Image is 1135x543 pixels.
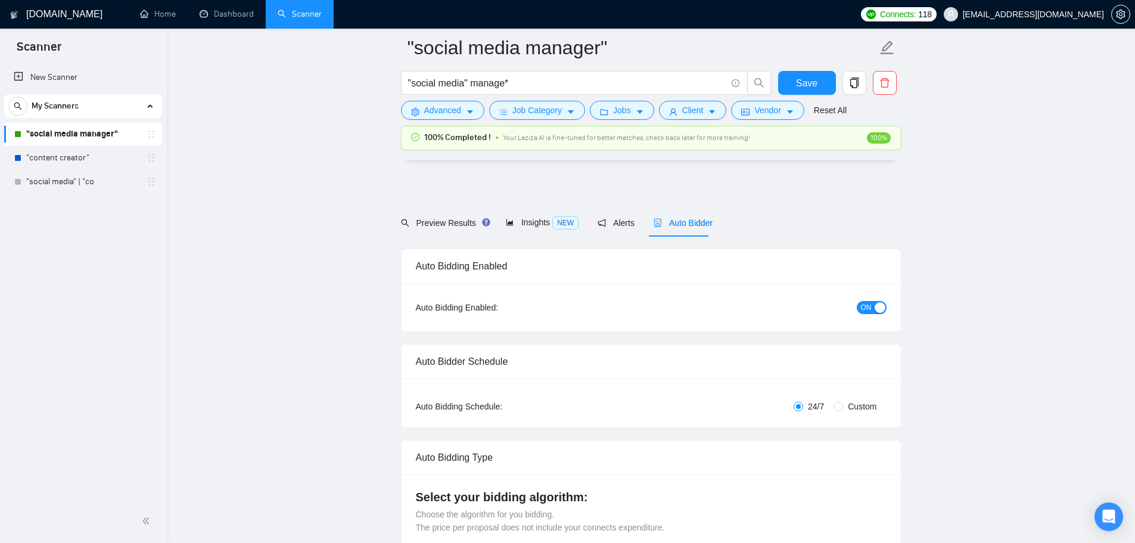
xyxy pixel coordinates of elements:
[741,107,750,116] span: idcard
[1112,10,1130,19] span: setting
[499,107,508,116] span: bars
[506,218,514,226] span: area-chart
[142,515,154,527] span: double-left
[867,132,891,144] span: 100%
[754,104,780,117] span: Vendor
[1094,502,1123,531] div: Open Intercom Messenger
[866,10,876,19] img: upwork-logo.png
[636,107,644,116] span: caret-down
[600,107,608,116] span: folder
[401,218,487,228] span: Preview Results
[861,301,872,314] span: ON
[879,40,895,55] span: edit
[803,400,829,413] span: 24/7
[669,107,677,116] span: user
[411,133,419,141] span: check-circle
[1111,5,1130,24] button: setting
[843,77,866,88] span: copy
[873,71,897,95] button: delete
[401,101,484,120] button: settingAdvancedcaret-down
[590,101,654,120] button: folderJobscaret-down
[613,104,631,117] span: Jobs
[918,8,931,21] span: 118
[654,218,713,228] span: Auto Bidder
[411,107,419,116] span: setting
[654,219,662,227] span: robot
[9,102,27,110] span: search
[1111,10,1130,19] a: setting
[7,38,71,63] span: Scanner
[708,107,716,116] span: caret-down
[659,101,727,120] button: userClientcaret-down
[147,177,156,187] span: holder
[416,249,887,283] div: Auto Bidding Enabled
[4,66,162,89] li: New Scanner
[598,218,635,228] span: Alerts
[567,107,575,116] span: caret-down
[4,94,162,194] li: My Scanners
[947,10,955,18] span: user
[26,146,139,170] a: "content creator"
[512,104,562,117] span: Job Category
[26,122,139,146] a: "social media manager"
[147,153,156,163] span: holder
[466,107,474,116] span: caret-down
[796,76,817,91] span: Save
[401,219,409,227] span: search
[408,33,877,63] input: Scanner name...
[8,97,27,116] button: search
[140,9,176,19] a: homeHome
[880,8,916,21] span: Connects:
[147,129,156,139] span: holder
[682,104,704,117] span: Client
[814,104,847,117] a: Reset All
[842,71,866,95] button: copy
[200,9,254,19] a: dashboardDashboard
[416,345,887,378] div: Auto Bidder Schedule
[416,510,665,532] span: Choose the algorithm for you bidding. The price per proposal does not include your connects expen...
[424,131,491,144] span: 100% Completed !
[503,134,750,142] span: Your Laziza AI is fine-tuned for better matches, check back later for more training!
[747,71,771,95] button: search
[32,94,79,118] span: My Scanners
[506,218,579,227] span: Insights
[10,5,18,24] img: logo
[408,76,726,91] input: Search Freelance Jobs...
[416,400,573,413] div: Auto Bidding Schedule:
[873,77,896,88] span: delete
[489,101,585,120] button: barsJob Categorycaret-down
[786,107,794,116] span: caret-down
[416,489,887,505] h4: Select your bidding algorithm:
[552,216,579,229] span: NEW
[843,400,881,413] span: Custom
[26,170,139,194] a: "social media" | "co
[416,301,573,314] div: Auto Bidding Enabled:
[598,219,606,227] span: notification
[278,9,322,19] a: searchScanner
[731,101,804,120] button: idcardVendorcaret-down
[424,104,461,117] span: Advanced
[778,71,836,95] button: Save
[14,66,153,89] a: New Scanner
[416,440,887,474] div: Auto Bidding Type
[732,79,739,87] span: info-circle
[481,217,492,228] div: Tooltip anchor
[748,77,770,88] span: search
